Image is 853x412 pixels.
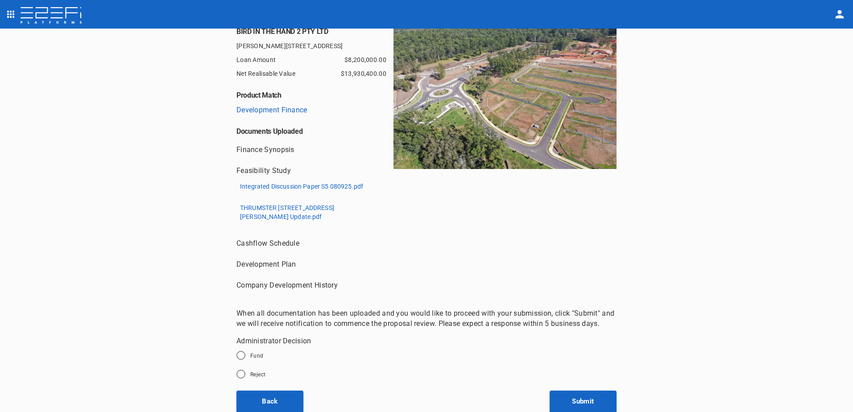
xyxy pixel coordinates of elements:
p: Finance Synopsis [236,144,294,155]
button: THRUMSTER [STREET_ADDRESS][PERSON_NAME] Update.pdf [236,201,377,224]
h6: BIRD IN THE HAND 2 PTY LTD [236,27,393,36]
p: When all documentation has been uploaded and you would like to proceed with your submission, clic... [236,308,617,329]
p: Cashflow Schedule [236,238,299,248]
h6: Product Match [236,84,393,99]
span: Reject [250,371,265,378]
p: Development Plan [236,259,296,269]
p: Company Development History [236,280,338,290]
p: THRUMSTER [STREET_ADDRESS][PERSON_NAME] Update.pdf [240,203,373,221]
a: Development Finance [236,106,307,114]
span: Net Realisable Value [236,69,372,79]
span: $13,930,400.00 [341,69,386,79]
p: Feasibility Study [236,165,291,176]
label: Administrator Decision [236,336,617,346]
span: Fund [250,353,264,359]
span: $8,200,000.00 [344,55,386,65]
img: W9RQpFFI+xxlHlJaY3Hm+oNG3ToaUi0H6d1rYNVjgWqxN2+4zJbOo7P4qGvvM4ujzPOb9YUpRHmq6gzHP+PyYk0awhOnMUAAA... [393,27,617,169]
span: [PERSON_NAME][STREET_ADDRESS] [236,41,393,51]
h6: Documents Uploaded [236,120,393,136]
p: Integrated Discussion Paper S5 080925.pdf [240,182,363,191]
button: Integrated Discussion Paper S5 080925.pdf [236,179,367,194]
span: Loan Amount [236,55,372,65]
